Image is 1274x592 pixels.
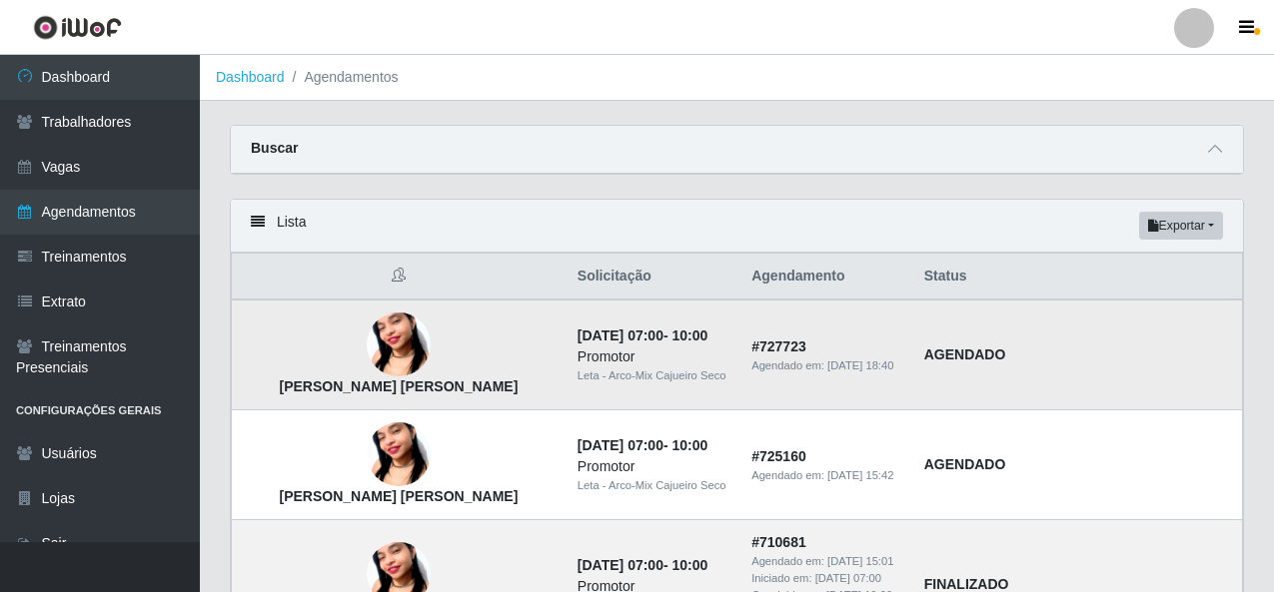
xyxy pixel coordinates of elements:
[924,346,1006,362] strong: AGENDADO
[672,557,708,573] time: 10:00
[578,557,707,573] strong: -
[231,200,1243,253] div: Lista
[578,346,727,367] div: Promotor
[672,437,708,453] time: 10:00
[751,570,900,587] div: Iniciado em:
[751,357,900,374] div: Agendado em:
[751,467,900,484] div: Agendado em:
[751,553,900,570] div: Agendado em:
[912,254,1243,300] th: Status
[751,534,806,550] strong: # 710681
[924,576,1009,592] strong: FINALIZADO
[672,327,708,343] time: 10:00
[827,469,893,481] time: [DATE] 15:42
[216,69,285,85] a: Dashboard
[578,327,707,343] strong: -
[739,254,912,300] th: Agendamento
[200,55,1274,101] nav: breadcrumb
[827,359,893,371] time: [DATE] 18:40
[251,140,298,156] strong: Buscar
[566,254,739,300] th: Solicitação
[578,437,707,453] strong: -
[285,67,399,88] li: Agendamentos
[924,456,1006,472] strong: AGENDADO
[578,477,727,494] div: Leta - Arco-Mix Cajueiro Seco
[827,555,893,567] time: [DATE] 15:01
[578,557,663,573] time: [DATE] 07:00
[751,338,806,354] strong: # 727723
[1139,212,1223,240] button: Exportar
[751,448,806,464] strong: # 725160
[367,289,431,402] img: Jaciclezia Oliveira de Santana
[280,488,519,504] strong: [PERSON_NAME] [PERSON_NAME]
[280,378,519,394] strong: [PERSON_NAME] [PERSON_NAME]
[578,367,727,384] div: Leta - Arco-Mix Cajueiro Seco
[578,327,663,343] time: [DATE] 07:00
[367,398,431,512] img: Jaciclezia Oliveira de Santana
[33,15,122,40] img: CoreUI Logo
[815,572,881,584] time: [DATE] 07:00
[578,456,727,477] div: Promotor
[578,437,663,453] time: [DATE] 07:00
